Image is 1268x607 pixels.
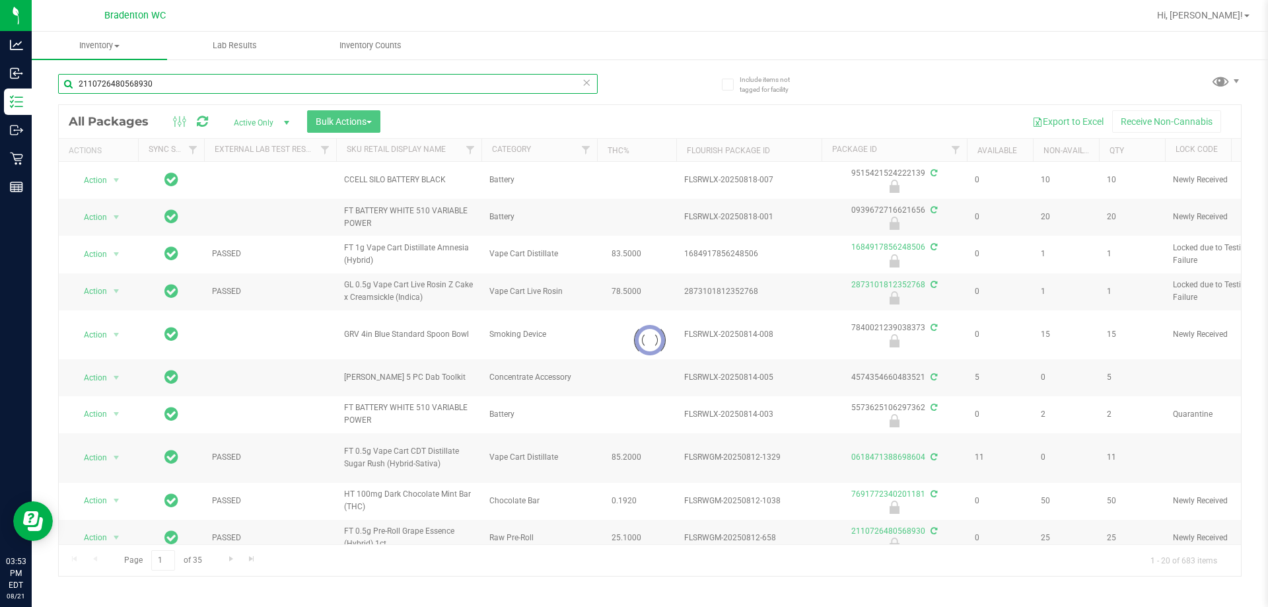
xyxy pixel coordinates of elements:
p: 08/21 [6,591,26,601]
span: Bradenton WC [104,10,166,21]
iframe: Resource center [13,501,53,541]
span: Inventory [32,40,167,52]
span: Include items not tagged for facility [740,75,806,94]
a: Lab Results [167,32,302,59]
span: Clear [582,74,591,91]
inline-svg: Outbound [10,124,23,137]
a: Inventory Counts [302,32,438,59]
inline-svg: Retail [10,152,23,165]
inline-svg: Reports [10,180,23,194]
span: Lab Results [195,40,275,52]
span: Hi, [PERSON_NAME]! [1157,10,1243,20]
span: Inventory Counts [322,40,419,52]
a: Inventory [32,32,167,59]
inline-svg: Inbound [10,67,23,80]
inline-svg: Analytics [10,38,23,52]
inline-svg: Inventory [10,95,23,108]
input: Search Package ID, Item Name, SKU, Lot or Part Number... [58,74,598,94]
p: 03:53 PM EDT [6,555,26,591]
